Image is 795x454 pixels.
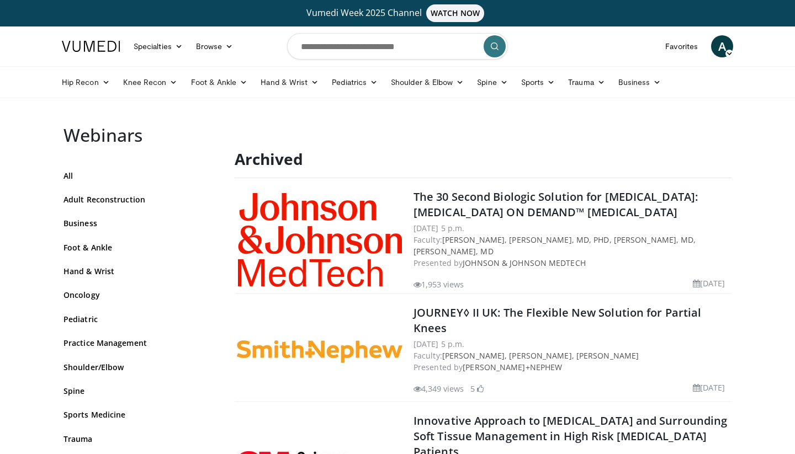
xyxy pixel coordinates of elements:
[442,234,507,245] a: [PERSON_NAME],
[509,234,611,245] a: [PERSON_NAME], MD, PhD,
[693,277,725,290] li: [DATE]
[693,382,725,394] li: [DATE]
[63,433,218,445] a: Trauma
[463,362,562,372] a: [PERSON_NAME]+Nephew
[325,71,384,93] a: Pediatrics
[63,409,218,420] a: Sports Medicine
[116,71,184,93] a: Knee Recon
[414,305,701,335] a: JOURNEY◊ II UK: The Flexible New Solution for Partial Knees
[442,350,507,361] a: [PERSON_NAME],
[63,125,389,146] h2: Webinars
[414,279,464,291] li: 1,953 views
[614,234,696,245] a: [PERSON_NAME], MD,
[63,385,218,397] a: Spine
[463,258,586,268] a: Johnson & Johnson MedTech
[63,4,732,22] a: Vumedi Week 2025 ChannelWATCH NOW
[63,289,218,301] a: Oncology
[254,71,325,93] a: Hand & Wrist
[414,222,729,269] p: [DATE] 5 p.m. Faculty: Presented by
[63,361,218,373] a: Shoulder/Elbow
[509,350,574,361] a: [PERSON_NAME],
[184,71,255,93] a: Foot & Ankle
[63,170,218,181] a: All
[470,71,514,93] a: Spine
[576,350,639,361] a: [PERSON_NAME]
[62,41,120,52] img: VuMedi Logo
[515,71,562,93] a: Sports
[414,189,698,220] a: The 30 Second Biologic Solution for [MEDICAL_DATA]: [MEDICAL_DATA] ON DEMAND™ [MEDICAL_DATA]
[63,217,218,229] a: Business
[63,337,218,349] a: Practice Management
[189,35,240,57] a: Browse
[414,383,464,395] li: 4,349 views
[63,194,218,205] a: Adult Reconstruction
[612,71,668,93] a: Business
[55,71,116,93] a: Hip Recon
[470,383,475,394] span: 5
[426,4,485,22] span: WATCH NOW
[414,338,729,373] p: [DATE] 5 p.m. Faculty: Presented by
[63,265,218,277] a: Hand & Wrist
[238,193,402,287] img: Johnson & Johnson MedTech
[414,246,494,257] a: [PERSON_NAME], MD
[659,35,704,57] a: Favorites
[561,71,612,93] a: Trauma
[63,313,218,325] a: Pediatric
[127,35,189,57] a: Specialties
[235,148,303,169] strong: Archived
[384,71,470,93] a: Shoulder & Elbow
[63,242,218,253] a: Foot & Ankle
[711,35,733,57] a: A
[287,33,508,60] input: Search topics, interventions
[237,340,402,363] img: Smith+Nephew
